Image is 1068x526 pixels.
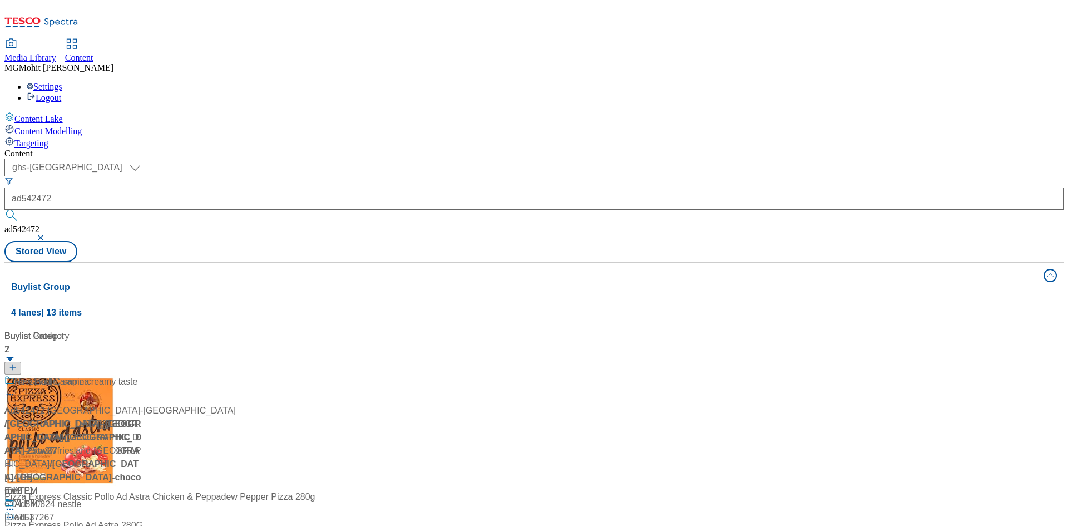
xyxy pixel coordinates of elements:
[4,53,56,62] span: Media Library
[4,40,56,63] a: Media Library
[4,112,1064,124] a: Content Lake
[4,149,1064,159] div: Content
[27,82,62,91] a: Settings
[19,63,113,72] span: Mohit [PERSON_NAME]
[65,40,93,63] a: Content
[4,188,1064,210] input: Search
[4,263,1064,325] button: Buylist Group4 lanes| 13 items
[4,471,236,484] div: [DATE]
[4,343,236,356] div: 2
[14,375,137,389] div: New Bottle, same creamy taste
[14,498,81,511] div: Ad540824 nestle
[4,419,142,455] span: / [GEOGRAPHIC_DATA]-[GEOGRAPHIC_DATA]-[GEOGRAPHIC_DATA]-25tw37
[4,136,1064,149] a: Targeting
[4,124,1064,136] a: Content Modelling
[27,93,61,102] a: Logout
[11,308,82,317] span: 4 lanes | 13 items
[4,224,39,234] span: ad542472
[4,330,236,343] div: Buylist Group
[4,176,13,185] svg: Search Filters
[11,281,1037,294] h4: Buylist Group
[65,53,93,62] span: Content
[14,126,82,136] span: Content Modelling
[14,114,63,124] span: Content Lake
[4,241,77,262] button: Stored View
[4,484,236,498] div: 6:12 PM
[4,404,236,417] div: Ad542472 [GEOGRAPHIC_DATA]-[GEOGRAPHIC_DATA]
[14,139,48,148] span: Targeting
[4,63,19,72] span: MG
